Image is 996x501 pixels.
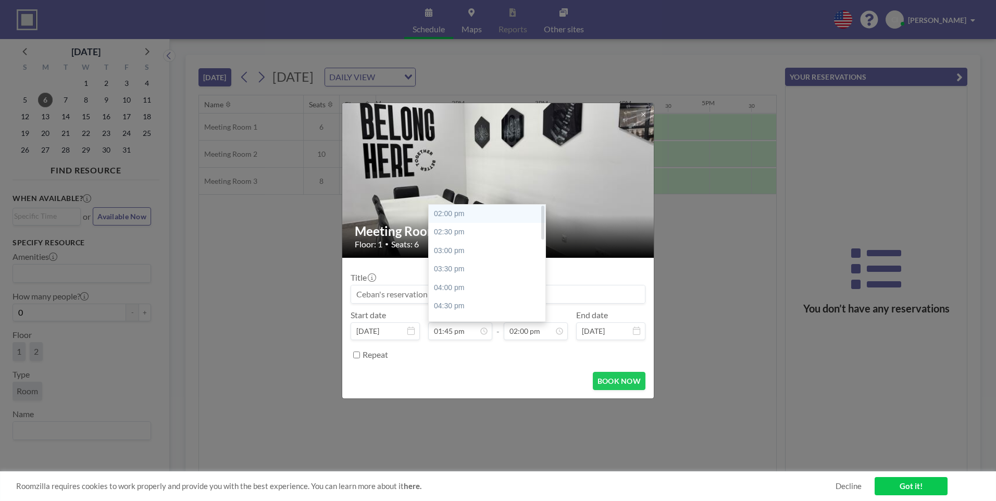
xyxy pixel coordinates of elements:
[429,316,551,334] div: 05:00 pm
[875,477,948,495] a: Got it!
[385,240,389,248] span: •
[342,63,655,297] img: 537.jpg
[351,272,375,283] label: Title
[351,310,386,320] label: Start date
[16,481,836,491] span: Roomzilla requires cookies to work properly and provide you with the best experience. You can lea...
[576,310,608,320] label: End date
[593,372,645,390] button: BOOK NOW
[351,285,645,303] input: Ceban's reservation
[429,223,551,242] div: 02:30 pm
[429,279,551,297] div: 04:00 pm
[391,239,419,249] span: Seats: 6
[496,314,500,336] span: -
[404,481,421,491] a: here.
[429,205,551,223] div: 02:00 pm
[429,260,551,279] div: 03:30 pm
[429,297,551,316] div: 04:30 pm
[429,242,551,260] div: 03:00 pm
[355,223,642,239] h2: Meeting Room 1
[836,481,862,491] a: Decline
[363,349,388,360] label: Repeat
[355,239,382,249] span: Floor: 1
